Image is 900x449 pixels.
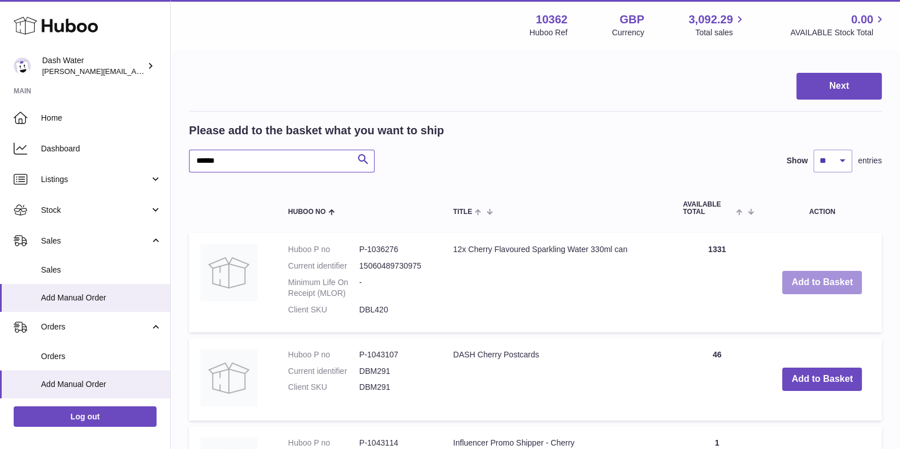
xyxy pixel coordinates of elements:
[782,368,862,391] button: Add to Basket
[41,205,150,216] span: Stock
[453,208,472,216] span: Title
[442,338,672,421] td: DASH Cherry Postcards
[200,244,257,301] img: 12x Cherry Flavoured Sparkling Water 330ml can
[41,143,162,154] span: Dashboard
[41,351,162,362] span: Orders
[529,27,568,38] div: Huboo Ref
[858,155,882,166] span: entries
[288,438,359,448] dt: Huboo P no
[683,201,734,216] span: AVAILABLE Total
[288,208,326,216] span: Huboo no
[790,27,886,38] span: AVAILABLE Stock Total
[41,265,162,275] span: Sales
[619,12,644,27] strong: GBP
[689,12,746,38] a: 3,092.29 Total sales
[790,12,886,38] a: 0.00 AVAILABLE Stock Total
[672,233,763,332] td: 1331
[288,244,359,255] dt: Huboo P no
[288,382,359,393] dt: Client SKU
[41,293,162,303] span: Add Manual Order
[695,27,746,38] span: Total sales
[782,271,862,294] button: Add to Basket
[200,349,257,406] img: DASH Cherry Postcards
[359,366,430,377] dd: DBM291
[763,190,882,227] th: Action
[796,73,882,100] button: Next
[359,261,430,271] dd: 15060489730975
[359,349,430,360] dd: P-1043107
[359,277,430,299] dd: -
[787,155,808,166] label: Show
[288,304,359,315] dt: Client SKU
[14,406,157,427] a: Log out
[359,438,430,448] dd: P-1043114
[851,12,873,27] span: 0.00
[41,113,162,123] span: Home
[41,174,150,185] span: Listings
[288,277,359,299] dt: Minimum Life On Receipt (MLOR)
[41,322,150,332] span: Orders
[41,379,162,390] span: Add Manual Order
[442,233,672,332] td: 12x Cherry Flavoured Sparkling Water 330ml can
[42,55,145,77] div: Dash Water
[288,366,359,377] dt: Current identifier
[288,349,359,360] dt: Huboo P no
[288,261,359,271] dt: Current identifier
[359,244,430,255] dd: P-1036276
[359,304,430,315] dd: DBL420
[41,236,150,246] span: Sales
[612,27,644,38] div: Currency
[672,338,763,421] td: 46
[14,57,31,75] img: james@dash-water.com
[42,67,228,76] span: [PERSON_NAME][EMAIL_ADDRESS][DOMAIN_NAME]
[359,382,430,393] dd: DBM291
[189,123,444,138] h2: Please add to the basket what you want to ship
[536,12,568,27] strong: 10362
[689,12,733,27] span: 3,092.29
